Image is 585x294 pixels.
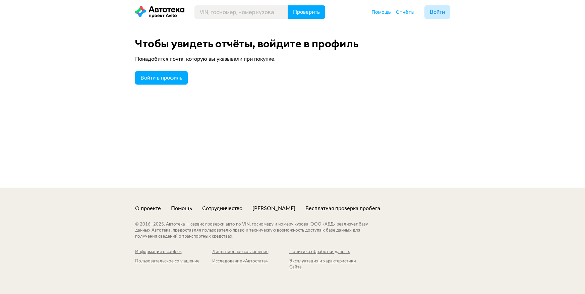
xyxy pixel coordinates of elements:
a: Политика обработки данных [289,249,366,255]
a: Помощь [372,9,391,15]
a: Отчёты [396,9,414,15]
a: Эксплуатация и характеристики Сайта [289,258,366,271]
a: Помощь [171,205,192,212]
button: Проверить [288,5,325,19]
a: Исследование «Автостата» [212,258,289,271]
p: Понадобится почта, которую вы указывали при покупке. [135,55,450,63]
div: © 2016– 2025 . Автотека — сервис проверки авто по VIN, госномеру и номеру кузова. ООО «АБД» реали... [135,222,382,240]
button: Войти в профиль [135,71,188,85]
a: Пользовательское соглашение [135,258,212,271]
a: Информация о cookies [135,249,212,255]
a: Лицензионное соглашение [212,249,289,255]
span: Войти [430,9,445,15]
a: [PERSON_NAME] [252,205,295,212]
a: Бесплатная проверка пробега [305,205,380,212]
input: VIN, госномер, номер кузова [194,5,288,19]
div: Пользовательское соглашение [135,258,212,264]
div: Чтобы увидеть отчёты, войдите в профиль [135,38,450,50]
span: Проверить [293,9,320,15]
a: О проекте [135,205,161,212]
div: Исследование «Автостата» [212,258,289,264]
span: Войти в профиль [140,75,182,81]
button: Войти [424,5,450,19]
a: Сотрудничество [202,205,242,212]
